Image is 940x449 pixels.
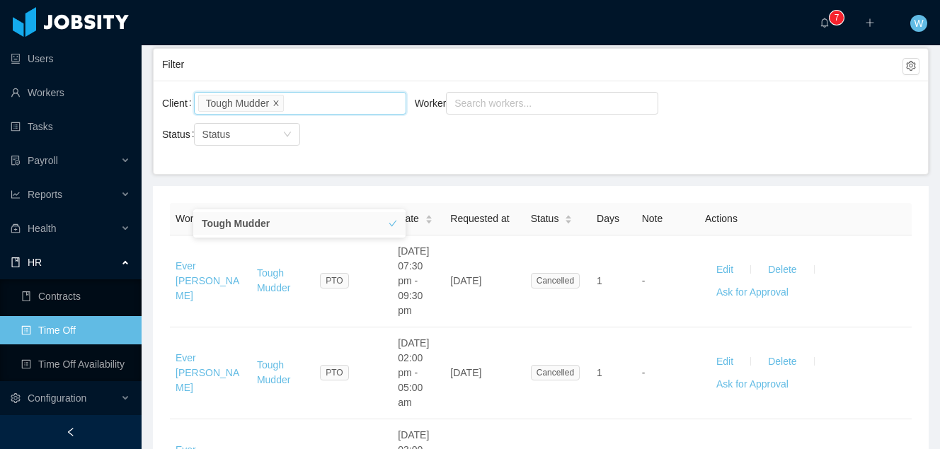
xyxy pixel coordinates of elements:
[162,98,197,109] label: Client
[273,99,280,107] i: icon: close
[705,281,800,303] button: Ask for Approval
[11,189,21,199] i: icon: line-chart
[705,373,800,395] button: Ask for Approval
[320,365,348,380] span: PTO
[11,156,21,165] i: icon: file-protect
[398,337,429,408] span: [DATE] 02:00 pm - 05:00 am
[902,58,919,75] button: icon: setting
[865,18,875,28] i: icon: plus
[450,275,481,286] span: [DATE]
[28,189,62,200] span: Reports
[835,11,839,25] p: 7
[287,95,294,112] input: Client
[914,15,923,32] span: W
[21,350,130,378] a: icon: profileTime Off Availability
[450,213,509,224] span: Requested at
[320,273,348,288] span: PTO
[450,95,458,112] input: Worker
[11,223,21,233] i: icon: medicine-box
[450,367,481,378] span: [DATE]
[193,212,406,235] li: Tough Mudder
[202,129,231,140] span: Status
[830,11,844,25] sup: 7
[415,98,457,109] label: Worker
[705,258,745,281] button: Edit
[176,352,239,393] a: Ever [PERSON_NAME]
[564,213,573,223] div: Sort
[425,213,432,217] i: icon: caret-up
[757,258,808,281] button: Delete
[597,213,619,224] span: Days
[28,392,86,404] span: Configuration
[425,218,432,223] i: icon: caret-down
[597,275,602,286] span: 1
[206,95,270,111] div: Tough Mudder
[176,260,239,301] a: Ever [PERSON_NAME]
[642,213,663,224] span: Note
[565,218,573,223] i: icon: caret-down
[162,129,200,140] label: Status
[597,367,602,378] span: 1
[28,257,42,268] span: HR
[257,267,290,293] a: Tough Mudder
[28,155,58,166] span: Payroll
[21,282,130,310] a: icon: bookContracts
[21,316,130,344] a: icon: profileTime Off
[11,257,21,267] i: icon: book
[531,365,580,380] span: Cancelled
[257,359,290,385] a: Tough Mudder
[11,45,130,73] a: icon: robotUsers
[11,78,130,107] a: icon: userWorkers
[454,96,637,110] div: Search workers...
[705,213,738,224] span: Actions
[642,275,646,286] span: -
[11,393,21,403] i: icon: setting
[425,213,433,223] div: Sort
[757,350,808,373] button: Delete
[198,95,285,112] li: Tough Mudder
[176,213,207,224] span: Worker
[398,211,419,226] span: Date
[820,18,830,28] i: icon: bell
[642,367,646,378] span: -
[389,219,397,228] i: icon: check
[28,223,56,234] span: Health
[565,213,573,217] i: icon: caret-up
[398,245,429,316] span: [DATE] 07:30 pm - 09:30 pm
[162,52,902,78] div: Filter
[531,273,580,288] span: Cancelled
[283,130,292,140] i: icon: down
[531,211,559,226] span: Status
[705,350,745,373] button: Edit
[11,112,130,141] a: icon: profileTasks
